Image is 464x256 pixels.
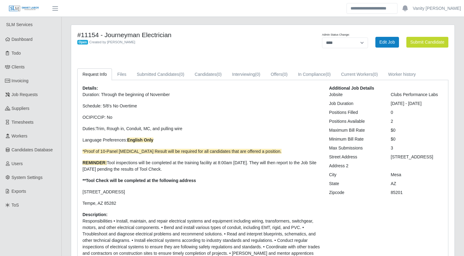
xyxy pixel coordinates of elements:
p: [STREET_ADDRESS] [82,189,320,195]
div: 2 [386,118,448,125]
div: [STREET_ADDRESS] [386,154,448,160]
div: $0 [386,136,448,142]
span: Clients [12,64,25,69]
span: Invoicing [12,78,29,83]
div: Minimum Bill Rate [324,136,386,142]
span: Exports [12,189,26,194]
span: Job Requests [12,92,38,97]
a: Edit Job [375,37,399,48]
span: Todo [12,51,21,56]
span: Open [77,40,88,45]
div: Clubs Performance Labs [386,91,448,98]
p: Duties: [82,126,320,132]
b: Details: [82,86,98,91]
div: Max Submissions [324,145,386,151]
a: Worker history [383,68,421,80]
a: In Compliance [293,68,336,80]
a: Request Info [77,68,112,80]
span: *Proof of 10-Panel [MEDICAL_DATA] Result will be required for all candidates that are offered a p... [82,149,282,154]
span: SLM Services [6,22,33,27]
div: City [324,172,386,178]
strong: **Tool Check will be completed at the following address [82,178,196,183]
p: OCIP/CCIP: No [82,114,320,121]
h4: #11154 - Journeyman Electrician [77,31,290,39]
a: Candidates [190,68,227,80]
div: 85201 [386,189,448,196]
div: Street Address [324,154,386,160]
p: Language Preferences: [82,137,320,143]
div: State [324,180,386,187]
span: (0) [179,72,184,77]
span: Workers [12,134,28,138]
p: Tempe, AZ 85282 [82,200,320,207]
b: Additional Job Details [329,86,374,91]
span: Suppliers [12,106,29,111]
label: Admin Status Change: [322,33,350,37]
div: 3 [386,145,448,151]
span: (0) [255,72,260,77]
a: Current Workers [336,68,383,80]
span: REMINDER: [82,160,107,165]
div: $0 [386,127,448,134]
div: [DATE] - [DATE] [386,100,448,107]
span: Timesheets [12,120,34,125]
span: (0) [217,72,222,77]
a: Interviewing [227,68,266,80]
div: 0 [386,109,448,116]
div: Jobsite [324,91,386,98]
div: Job Duration [324,100,386,107]
a: Submitted Candidates [132,68,190,80]
img: SLM Logo [9,5,39,12]
b: Description: [82,212,108,217]
div: AZ [386,180,448,187]
div: Maximum Bill Rate [324,127,386,134]
span: (0) [282,72,288,77]
span: (0) [373,72,378,77]
div: Positions Available [324,118,386,125]
a: Offers [266,68,293,80]
p: Schedule: 5/8's No Overtime [82,103,320,109]
span: Users [12,161,23,166]
span: (0) [325,72,331,77]
p: Duration: Through the beginning of November [82,91,320,98]
span: ToS [12,203,19,208]
span: Dashboard [12,37,33,42]
span: English Only [127,138,154,142]
a: Vanity [PERSON_NAME] [413,5,461,12]
a: Files [112,68,132,80]
div: Positions Filled [324,109,386,116]
div: Zipcode [324,189,386,196]
span: Created by [PERSON_NAME] [89,40,135,44]
span: System Settings [12,175,43,180]
div: Mesa [386,172,448,178]
p: Tool inspections will be completed at the training facility at 8:00am [DATE]. They will then repo... [82,160,320,173]
input: Search [347,3,397,14]
button: Submit Candidate [406,37,448,48]
span: Trim, Rough in, Conduit, MC, and pulling wire [96,126,182,131]
div: Address 2 [324,163,386,169]
span: Candidates Database [12,147,53,152]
